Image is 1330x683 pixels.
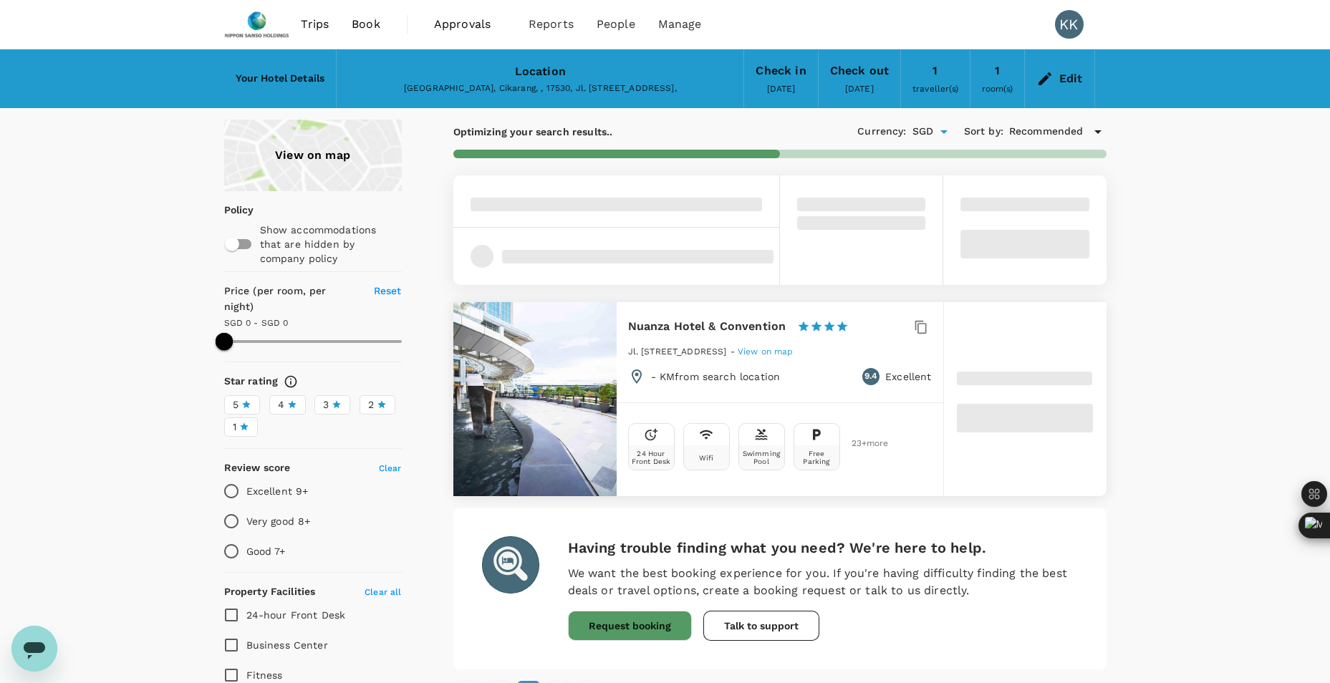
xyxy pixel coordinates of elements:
span: 24-hour Front Desk [246,609,346,621]
div: Location [515,62,566,82]
svg: Star ratings are awarded to properties to represent the quality of services, facilities, and amen... [284,374,298,389]
div: Free Parking [797,450,837,465]
span: Fitness [246,669,283,681]
h6: Your Hotel Details [236,71,325,87]
span: Trips [301,16,329,33]
span: - [731,347,738,357]
div: 1 [995,61,1000,81]
span: 23 + more [852,439,873,448]
p: We want the best booking experience for you. If you're having difficulty finding the best deals o... [568,565,1078,599]
a: View on map [738,345,794,357]
span: 1 [233,420,236,435]
span: Recommended [1009,124,1084,140]
div: 24 Hour Front Desk [632,450,671,465]
span: Reset [374,285,402,296]
h6: Price (per room, per night) [224,284,357,315]
p: Policy [224,203,233,217]
span: Jl. [STREET_ADDRESS] [628,347,727,357]
p: Excellent 9+ [246,484,309,498]
span: View on map [738,347,794,357]
div: Edit [1059,69,1083,89]
h6: Property Facilities [224,584,316,600]
span: SGD 0 - SGD 0 [224,318,289,328]
button: Talk to support [703,611,819,641]
h6: Currency : [857,124,906,140]
h6: Sort by : [964,124,1003,140]
button: Open [934,122,954,142]
button: Request booking [568,611,692,641]
h6: Star rating [224,374,279,389]
div: KK [1055,10,1084,39]
img: Nippon Sanso Holdings Singapore Pte Ltd [224,9,290,40]
span: [DATE] [845,84,874,94]
span: 9.4 [864,369,877,384]
h6: Nuanza Hotel & Convention [628,316,786,336]
span: Business Center [246,639,328,651]
iframe: Button to launch messaging window [11,626,57,672]
h6: Review score [224,460,291,476]
span: Book [352,16,380,33]
div: Check out [830,61,889,81]
div: Swimming Pool [742,450,781,465]
p: Very good 8+ [246,514,311,528]
span: 3 [323,397,329,412]
span: Clear all [365,587,401,597]
p: Excellent [885,369,931,384]
span: 4 [278,397,284,412]
div: 1 [933,61,938,81]
div: Wifi [699,454,714,462]
a: View on map [224,120,402,191]
span: 5 [233,397,238,412]
span: 2 [368,397,374,412]
p: Show accommodations that are hidden by company policy [260,223,400,266]
span: Manage [658,16,702,33]
p: Good 7+ [246,544,286,558]
div: Check in [756,61,806,81]
h6: Having trouble finding what you need? We're here to help. [568,536,1078,559]
span: People [597,16,635,33]
span: Reports [529,16,574,33]
div: [GEOGRAPHIC_DATA], Cikarang, , 17530, Jl. [STREET_ADDRESS], [348,82,732,96]
span: traveller(s) [912,84,958,94]
p: Optimizing your search results.. [453,125,613,139]
span: room(s) [982,84,1013,94]
span: Approvals [434,16,506,33]
p: - KM from search location [651,369,781,384]
span: Clear [379,463,402,473]
span: [DATE] [767,84,796,94]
